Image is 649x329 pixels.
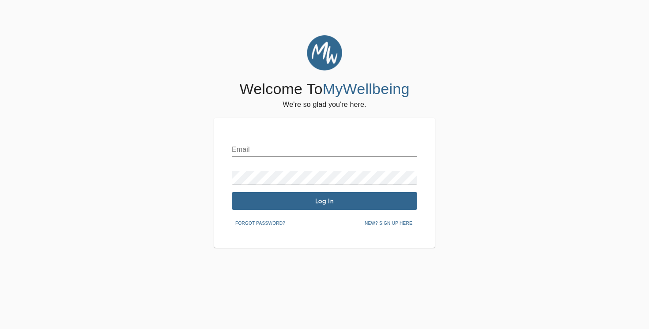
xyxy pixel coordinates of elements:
span: MyWellbeing [323,80,410,97]
a: Forgot password? [232,219,289,226]
button: Forgot password? [232,217,289,230]
h6: We're so glad you're here. [283,98,366,111]
img: MyWellbeing [307,35,342,71]
h4: Welcome To [239,80,409,98]
button: New? Sign up here. [361,217,417,230]
span: Forgot password? [235,219,285,227]
button: Log In [232,192,417,210]
span: New? Sign up here. [365,219,414,227]
span: Log In [235,197,414,205]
